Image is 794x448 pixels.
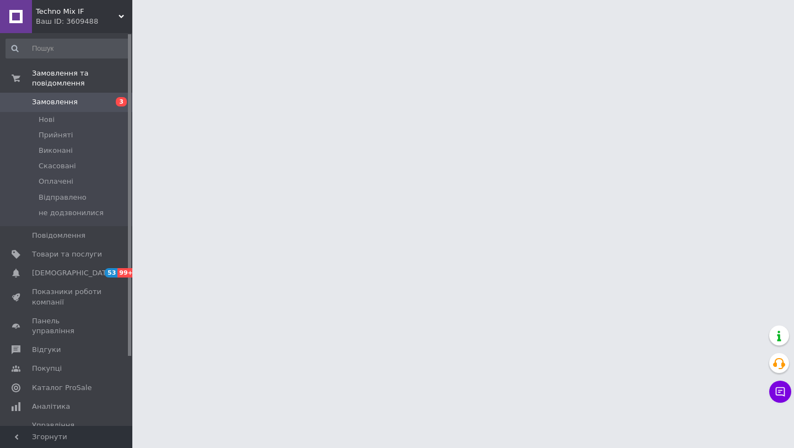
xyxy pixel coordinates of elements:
[32,249,102,259] span: Товари та послуги
[116,97,127,106] span: 3
[117,268,136,278] span: 99+
[39,130,73,140] span: Прийняті
[105,268,117,278] span: 53
[32,402,70,412] span: Аналітика
[32,268,114,278] span: [DEMOGRAPHIC_DATA]
[39,161,76,171] span: Скасовані
[32,383,92,393] span: Каталог ProSale
[769,381,791,403] button: Чат з покупцем
[36,17,132,26] div: Ваш ID: 3609488
[36,7,119,17] span: Techno Mix IF
[39,115,55,125] span: Нові
[6,39,130,58] input: Пошук
[32,231,85,241] span: Повідомлення
[32,345,61,355] span: Відгуки
[39,193,87,202] span: Відправлено
[32,316,102,336] span: Панель управління
[39,177,73,186] span: Оплачені
[32,420,102,440] span: Управління сайтом
[39,146,73,156] span: Виконані
[32,68,132,88] span: Замовлення та повідомлення
[32,97,78,107] span: Замовлення
[32,287,102,307] span: Показники роботи компанії
[39,208,104,218] span: не додзвонилися
[32,364,62,374] span: Покупці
